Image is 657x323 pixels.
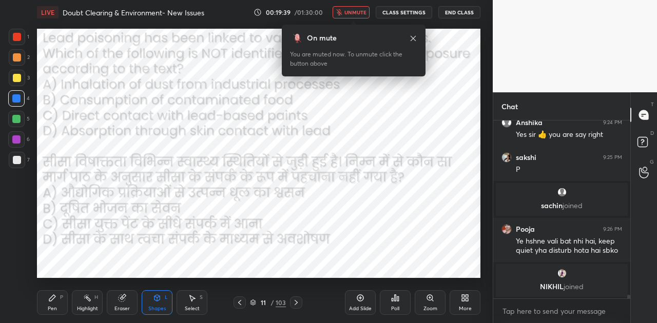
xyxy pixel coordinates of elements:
[60,295,63,300] div: P
[502,201,622,210] p: sachin
[493,120,630,298] div: grid
[185,306,200,311] div: Select
[8,131,30,148] div: 6
[276,298,286,307] div: 103
[564,281,584,291] span: joined
[8,90,30,107] div: 4
[557,187,567,197] img: default.png
[516,236,622,256] div: Ye hshne vali bat nhi hai, keep quiet yha disturb hota hai sbko
[603,226,622,232] div: 9:26 PM
[9,49,30,66] div: 2
[501,224,512,234] img: cbd217f4bb2a46ddb7639718e44ae0b5.jpg
[603,154,622,160] div: 9:25 PM
[165,295,168,300] div: L
[148,306,166,311] div: Shapes
[333,6,370,18] button: unmute
[270,299,274,306] div: /
[501,117,512,128] img: default.png
[37,6,59,18] div: LIVE
[307,33,337,44] div: On mute
[391,306,399,311] div: Poll
[438,6,480,18] button: End Class
[114,306,130,311] div: Eraser
[516,165,622,175] div: P
[651,100,654,108] p: T
[650,129,654,137] p: D
[63,8,204,17] h4: Doubt Clearing & Environment- New Issues
[9,29,29,45] div: 1
[516,130,622,140] div: Yes sir 👍 you are say right
[563,200,583,210] span: joined
[493,93,526,120] p: Chat
[8,111,30,127] div: 5
[200,295,203,300] div: S
[9,70,30,86] div: 3
[502,282,622,291] p: NIKHIL
[376,6,432,18] button: CLASS SETTINGS
[516,225,535,234] h6: Pooja
[501,152,512,163] img: 53a9f3e0195b45389d044947439532ab.jpg
[603,119,622,126] div: 9:24 PM
[349,306,372,311] div: Add Slide
[557,268,567,278] img: 3f56f55a1cc846849f9f45ca4e27e78d.jpg
[516,153,536,162] h6: sakshi
[516,118,543,127] h6: Anshika
[77,306,98,311] div: Highlight
[290,50,417,68] div: You are muted now. To unmute click the button above
[94,295,98,300] div: H
[9,152,30,168] div: 7
[48,306,57,311] div: Pen
[650,158,654,166] p: G
[344,9,366,16] span: unmute
[423,306,437,311] div: Zoom
[258,299,268,306] div: 11
[459,306,472,311] div: More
